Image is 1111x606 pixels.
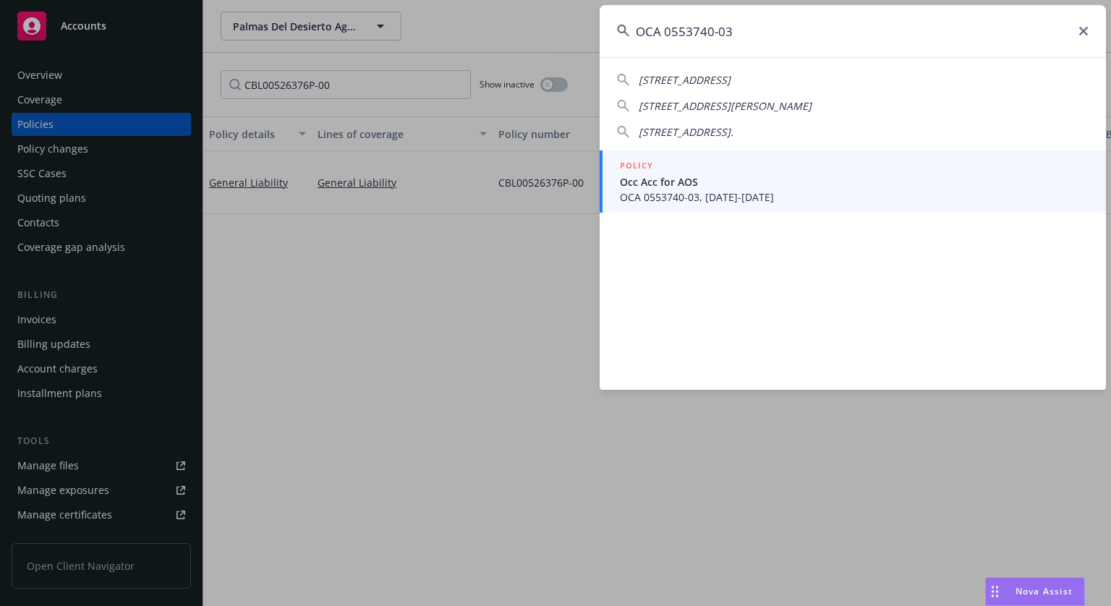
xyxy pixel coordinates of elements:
[986,578,1004,605] div: Drag to move
[639,125,733,139] span: [STREET_ADDRESS].
[620,174,1089,189] span: Occ Acc for AOS
[639,99,812,113] span: [STREET_ADDRESS][PERSON_NAME]
[985,577,1085,606] button: Nova Assist
[600,5,1106,57] input: Search...
[600,150,1106,213] a: POLICYOcc Acc for AOSOCA 0553740-03, [DATE]-[DATE]
[639,73,731,87] span: [STREET_ADDRESS]
[620,189,1089,205] span: OCA 0553740-03, [DATE]-[DATE]
[620,158,653,173] h5: POLICY
[1016,585,1073,597] span: Nova Assist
